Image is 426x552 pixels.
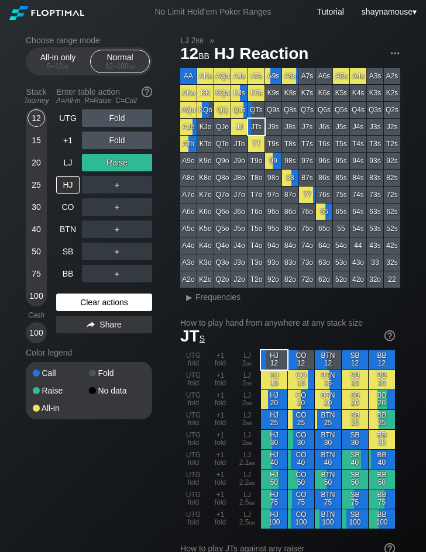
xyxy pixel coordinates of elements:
div: T8s [282,136,298,152]
div: +1 fold [207,350,233,370]
div: HJ [56,176,80,194]
div: 12 – 100 [95,62,145,70]
div: 53o [333,254,349,271]
div: Fold [82,132,152,149]
div: ＋ [82,220,152,238]
div: 75o [299,220,315,237]
div: LJ 2 [234,370,260,389]
span: Frequencies [195,292,241,302]
div: T3s [367,136,383,152]
div: T9o [248,153,264,169]
div: AQo [180,102,197,118]
div: 73o [299,254,315,271]
span: » [204,36,221,45]
div: 50 [28,243,45,260]
div: KQs [214,85,231,101]
div: 63s [367,203,383,220]
a: Tutorial [317,7,344,16]
div: 42s [384,237,400,254]
div: HJ 30 [261,430,287,449]
div: J3o [231,254,248,271]
div: Q6o [214,203,231,220]
div: +1 fold [207,370,233,389]
div: T8o [248,170,264,186]
div: Q5o [214,220,231,237]
div: ＋ [82,265,152,282]
div: BTN 25 [315,410,341,429]
span: s [200,331,205,344]
div: 94o [265,237,281,254]
div: UTG fold [180,470,207,489]
div: Q9s [265,102,281,118]
div: BTN 20 [315,390,341,409]
div: J8o [231,170,248,186]
div: T4o [248,237,264,254]
div: HJ 15 [261,370,287,389]
div: BTN 12 [315,350,341,370]
div: A=All-in R=Raise C=Call [56,96,152,105]
div: Raise [82,154,152,171]
div: A4s [350,68,366,84]
div: BB 15 [369,370,395,389]
div: UTG fold [180,370,207,389]
div: Enter table action [56,82,152,109]
div: Fold [82,109,152,127]
div: JTs [248,119,264,135]
div: 98s [282,153,298,169]
div: SB [56,243,80,260]
div: T2s [384,136,400,152]
div: 97o [265,187,281,203]
div: 54o [333,237,349,254]
div: Raise [33,387,89,395]
div: 74o [299,237,315,254]
div: 5 – 12 [33,62,83,70]
div: A7o [180,187,197,203]
div: CO 50 [288,470,314,489]
span: bb [246,419,253,427]
div: QTs [248,102,264,118]
div: Q9o [214,153,231,169]
div: 93s [367,153,383,169]
div: +1 fold [207,390,233,409]
div: 75s [333,187,349,203]
div: T5s [333,136,349,152]
div: AQs [214,68,231,84]
h2: How to play hand from anywhere at any stack size [180,318,395,327]
div: UTG fold [180,350,207,370]
div: JJ [231,119,248,135]
span: bb [129,62,135,70]
div: HJ 40 [261,450,287,469]
div: 64s [350,203,366,220]
div: A7s [299,68,315,84]
div: AKs [197,68,214,84]
div: Normal [93,50,147,73]
div: LJ 2 [234,350,260,370]
div: SB 20 [342,390,368,409]
div: KJs [231,85,248,101]
div: 43o [350,254,366,271]
span: bb [246,399,253,407]
div: TT [248,136,264,152]
div: Q8s [282,102,298,118]
div: LJ 2 [234,410,260,429]
span: bb [249,478,256,487]
div: T2o [248,271,264,288]
div: 87o [282,187,298,203]
div: LJ 2.2 [234,470,260,489]
div: Share [56,316,152,333]
div: UTG fold [180,410,207,429]
div: 55 [333,220,349,237]
div: CO [56,198,80,216]
div: Q2s [384,102,400,118]
div: 66 [316,203,332,220]
div: 52s [384,220,400,237]
div: T5o [248,220,264,237]
span: bb [246,439,253,447]
div: 83s [367,170,383,186]
div: BTN 30 [315,430,341,449]
div: HJ 25 [261,410,287,429]
div: 84s [350,170,366,186]
div: 84o [282,237,298,254]
div: K2o [197,271,214,288]
div: A3o [180,254,197,271]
